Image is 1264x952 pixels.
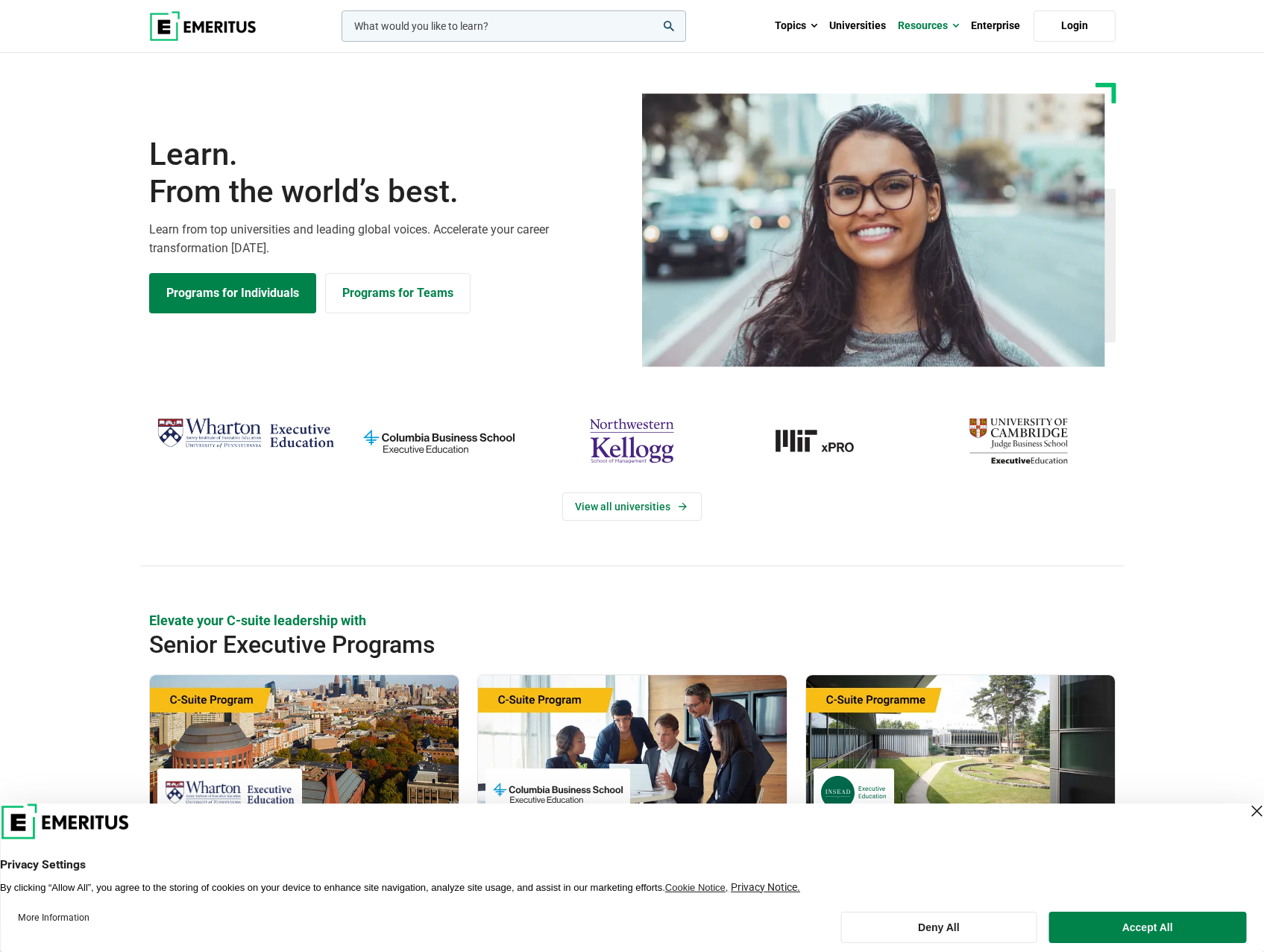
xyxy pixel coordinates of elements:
[149,220,623,258] p: Learn from top universities and leading global voices. Accelerate your career transformation [DATE].
[342,10,686,42] input: woocommerce-product-search-field-0
[821,776,887,809] img: INSEAD Executive Education
[736,412,914,470] a: MIT-xPRO
[806,675,1115,918] a: Leadership Course by INSEAD Executive Education - October 14, 2025 INSEAD Executive Education INS...
[929,412,1107,470] img: cambridge-judge-business-school
[806,675,1115,824] img: Chief Strategy Officer (CSO) Programme | Online Leadership Course
[149,611,1116,630] p: Elevate your C-suite leadership with
[150,675,459,824] img: Global C-Suite Program | Online Leadership Course
[478,675,787,918] a: Finance Course by Columbia Business School Executive Education - September 29, 2025 Columbia Busi...
[149,173,623,210] span: From the world’s best.
[149,630,1019,660] h2: Senior Executive Programs
[150,675,459,918] a: Leadership Course by Wharton Executive Education - September 24, 2025 Wharton Executive Education...
[149,136,623,211] h1: Learn.
[1034,10,1116,42] a: Login
[165,776,295,809] img: Wharton Executive Education
[157,412,335,456] img: Wharton Executive Education
[736,412,914,470] img: MIT xPRO
[350,412,528,470] img: columbia-business-school
[493,776,623,809] img: Columbia Business School Executive Education
[325,273,471,313] a: Explore for Business
[543,412,721,470] img: northwestern-kellogg
[642,93,1105,367] img: Learn from the world's best
[478,675,787,824] img: Chief Financial Officer Program | Online Finance Course
[149,273,316,313] a: Explore Programs
[562,492,702,521] a: View Universities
